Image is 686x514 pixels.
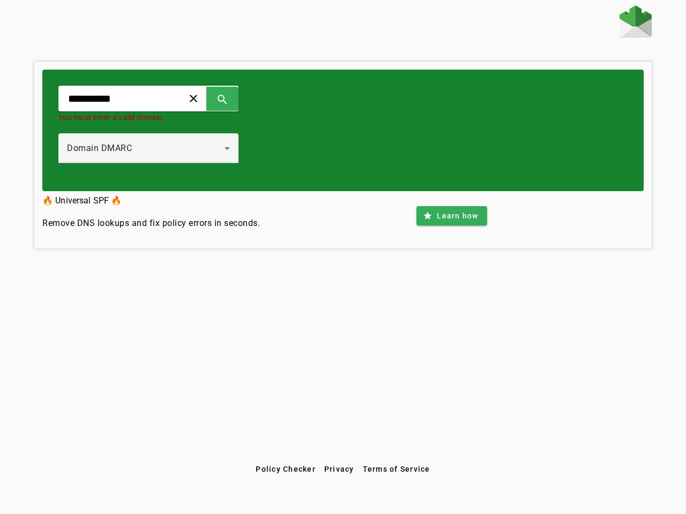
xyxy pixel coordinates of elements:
span: Learn how [437,210,478,221]
span: Terms of Service [363,465,430,473]
h3: 🔥 Universal SPF 🔥 [42,193,260,208]
button: Terms of Service [359,459,435,479]
h4: Remove DNS lookups and fix policy errors in seconds. [42,217,260,230]
button: Learn how [416,206,487,225]
span: Policy Checker [256,465,316,473]
span: Privacy [324,465,354,473]
a: Home [620,5,652,40]
mat-error: You must enter a valid domain. [58,111,238,123]
span: Domain DMARC [67,143,132,153]
button: Policy Checker [251,459,320,479]
button: Privacy [320,459,359,479]
img: Fraudmarc Logo [620,5,652,37]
